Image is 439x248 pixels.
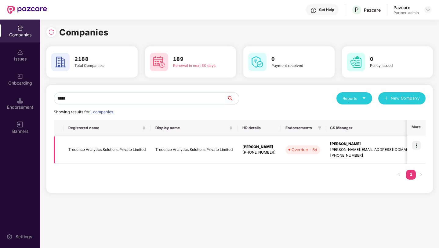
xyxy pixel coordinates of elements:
[391,95,420,101] span: New Company
[227,92,239,104] button: search
[242,144,276,150] div: [PERSON_NAME]
[17,49,23,55] img: svg+xml;base64,PHN2ZyBpZD0iSXNzdWVzX2Rpc2FibGVkIiB4bWxucz0iaHR0cDovL3d3dy53My5vcmcvMjAwMC9zdmciIH...
[343,95,366,101] div: Reports
[406,170,416,180] li: 1
[426,7,430,12] img: svg+xml;base64,PHN2ZyBpZD0iRHJvcGRvd24tMzJ4MzIiIHhtbG5zPSJodHRwOi8vd3d3LnczLm9yZy8yMDAwL3N2ZyIgd2...
[17,25,23,31] img: svg+xml;base64,PHN2ZyBpZD0iQ29tcGFuaWVzIiB4bWxucz0iaHR0cDovL3d3dy53My5vcmcvMjAwMC9zdmciIHdpZHRoPS...
[63,136,151,164] td: Tredence Analytics Solutions Private Limited
[74,55,120,63] h3: 2188
[285,126,315,130] span: Endorsements
[292,147,317,153] div: Overdue - 8d
[384,96,388,101] span: plus
[362,96,366,100] span: caret-down
[319,7,334,12] div: Get Help
[17,97,23,104] img: svg+xml;base64,PHN2ZyB3aWR0aD0iMTQuNSIgaGVpZ2h0PSIxNC41IiB2aWV3Qm94PSIwIDAgMTYgMTYiIGZpbGw9Im5vbm...
[51,53,70,71] img: svg+xml;base64,PHN2ZyB4bWxucz0iaHR0cDovL3d3dy53My5vcmcvMjAwMC9zdmciIHdpZHRoPSI2MCIgaGVpZ2h0PSI2MC...
[394,170,404,180] button: left
[150,53,168,71] img: svg+xml;base64,PHN2ZyB4bWxucz0iaHR0cDovL3d3dy53My5vcmcvMjAwMC9zdmciIHdpZHRoPSI2MCIgaGVpZ2h0PSI2MC...
[370,63,415,69] div: Policy issued
[74,63,120,69] div: Total Companies
[90,110,114,114] span: 1 companies.
[416,170,426,180] li: Next Page
[370,55,415,63] h3: 0
[364,7,381,13] div: Pazcare
[416,170,426,180] button: right
[173,55,219,63] h3: 189
[330,147,423,153] div: [PERSON_NAME][EMAIL_ADDRESS][DOMAIN_NAME]
[378,92,426,104] button: plusNew Company
[17,73,23,79] img: svg+xml;base64,PHN2ZyB3aWR0aD0iMjAiIGhlaWdodD0iMjAiIHZpZXdCb3g9IjAgMCAyMCAyMCIgZmlsbD0ibm9uZSIgeG...
[355,6,359,13] span: P
[7,6,47,14] img: New Pazcare Logo
[317,124,323,132] span: filter
[17,122,23,128] img: svg+xml;base64,PHN2ZyB3aWR0aD0iMTYiIGhlaWdodD0iMTYiIHZpZXdCb3g9IjAgMCAxNiAxNiIgZmlsbD0ibm9uZSIgeG...
[330,141,423,147] div: [PERSON_NAME]
[406,170,416,179] a: 1
[330,126,419,130] span: CS Manager
[14,234,34,240] div: Settings
[155,126,228,130] span: Display name
[227,96,239,101] span: search
[412,141,421,150] img: icon
[419,173,423,176] span: right
[330,153,423,159] div: [PHONE_NUMBER]
[6,234,13,240] img: svg+xml;base64,PHN2ZyBpZD0iU2V0dGluZy0yMHgyMCIgeG1sbnM9Imh0dHA6Ly93d3cudzMub3JnLzIwMDAvc3ZnIiB3aW...
[242,150,276,155] div: [PHONE_NUMBER]
[271,55,317,63] h3: 0
[151,120,238,136] th: Display name
[347,53,365,71] img: svg+xml;base64,PHN2ZyB4bWxucz0iaHR0cDovL3d3dy53My5vcmcvMjAwMC9zdmciIHdpZHRoPSI2MCIgaGVpZ2h0PSI2MC...
[48,29,54,35] img: svg+xml;base64,PHN2ZyBpZD0iUmVsb2FkLTMyeDMyIiB4bWxucz0iaHR0cDovL3d3dy53My5vcmcvMjAwMC9zdmciIHdpZH...
[63,120,151,136] th: Registered name
[59,26,109,39] h1: Companies
[318,126,321,130] span: filter
[394,5,419,10] div: Pazcare
[238,120,281,136] th: HR details
[54,110,114,114] span: Showing results for
[310,7,317,13] img: svg+xml;base64,PHN2ZyBpZD0iSGVscC0zMngzMiIgeG1sbnM9Imh0dHA6Ly93d3cudzMub3JnLzIwMDAvc3ZnIiB3aWR0aD...
[173,63,219,69] div: Renewal in next 60 days
[151,136,238,164] td: Tredence Analytics Solutions Private Limited
[68,126,141,130] span: Registered name
[271,63,317,69] div: Payment received
[394,10,419,15] div: Partner_admin
[407,120,426,136] th: More
[248,53,267,71] img: svg+xml;base64,PHN2ZyB4bWxucz0iaHR0cDovL3d3dy53My5vcmcvMjAwMC9zdmciIHdpZHRoPSI2MCIgaGVpZ2h0PSI2MC...
[394,170,404,180] li: Previous Page
[397,173,401,176] span: left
